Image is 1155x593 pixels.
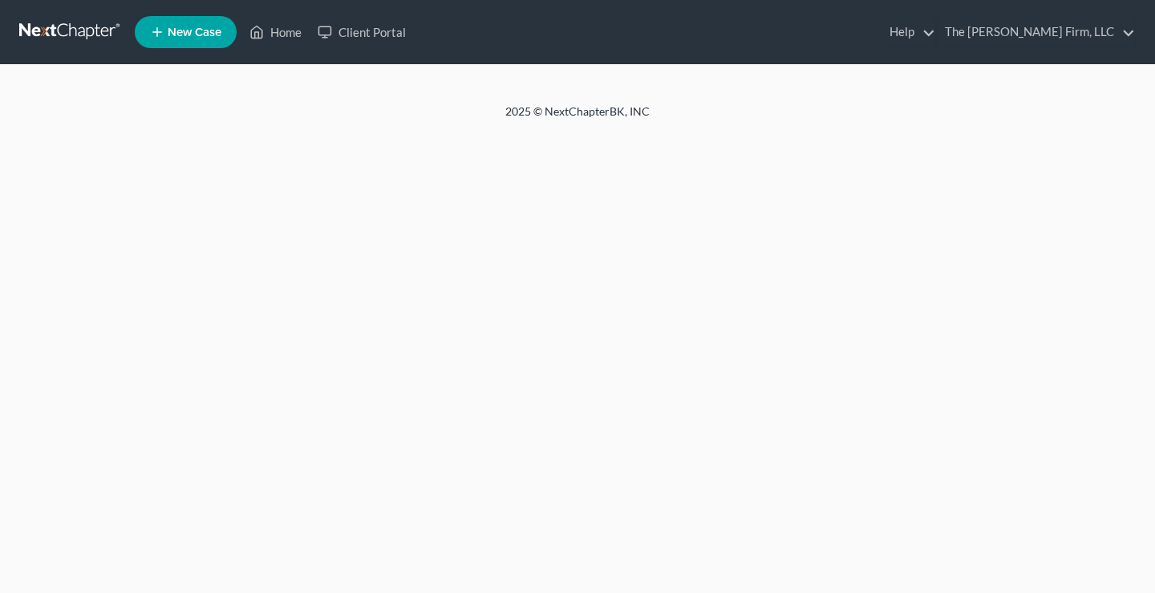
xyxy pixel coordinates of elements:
[937,18,1135,47] a: The [PERSON_NAME] Firm, LLC
[241,18,310,47] a: Home
[310,18,414,47] a: Client Portal
[135,16,237,48] new-legal-case-button: New Case
[120,104,1035,132] div: 2025 © NextChapterBK, INC
[881,18,935,47] a: Help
